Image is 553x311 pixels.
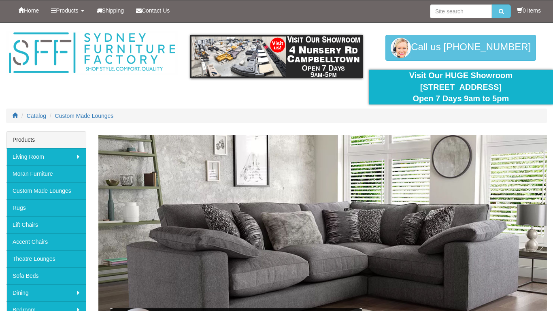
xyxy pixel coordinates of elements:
a: Products [45,0,90,21]
span: Products [56,7,78,14]
img: showroom.gif [190,35,362,78]
a: Contact Us [130,0,176,21]
span: Contact Us [142,7,170,14]
a: Custom Made Lounges [6,182,86,199]
a: Rugs [6,199,86,216]
a: Theatre Lounges [6,250,86,267]
span: Home [24,7,39,14]
a: Living Room [6,148,86,165]
a: Dining [6,284,86,301]
a: Moran Furniture [6,165,86,182]
div: Products [6,132,86,148]
span: Shipping [102,7,124,14]
input: Site search [430,4,492,18]
a: Custom Made Lounges [55,113,114,119]
a: Lift Chairs [6,216,86,233]
div: Visit Our HUGE Showroom [STREET_ADDRESS] Open 7 Days 9am to 5pm [375,70,547,104]
a: Home [12,0,45,21]
a: Accent Chairs [6,233,86,250]
a: Sofa Beds [6,267,86,284]
img: Sydney Furniture Factory [6,31,178,75]
a: Shipping [90,0,130,21]
a: Catalog [27,113,46,119]
li: 0 items [517,6,541,15]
